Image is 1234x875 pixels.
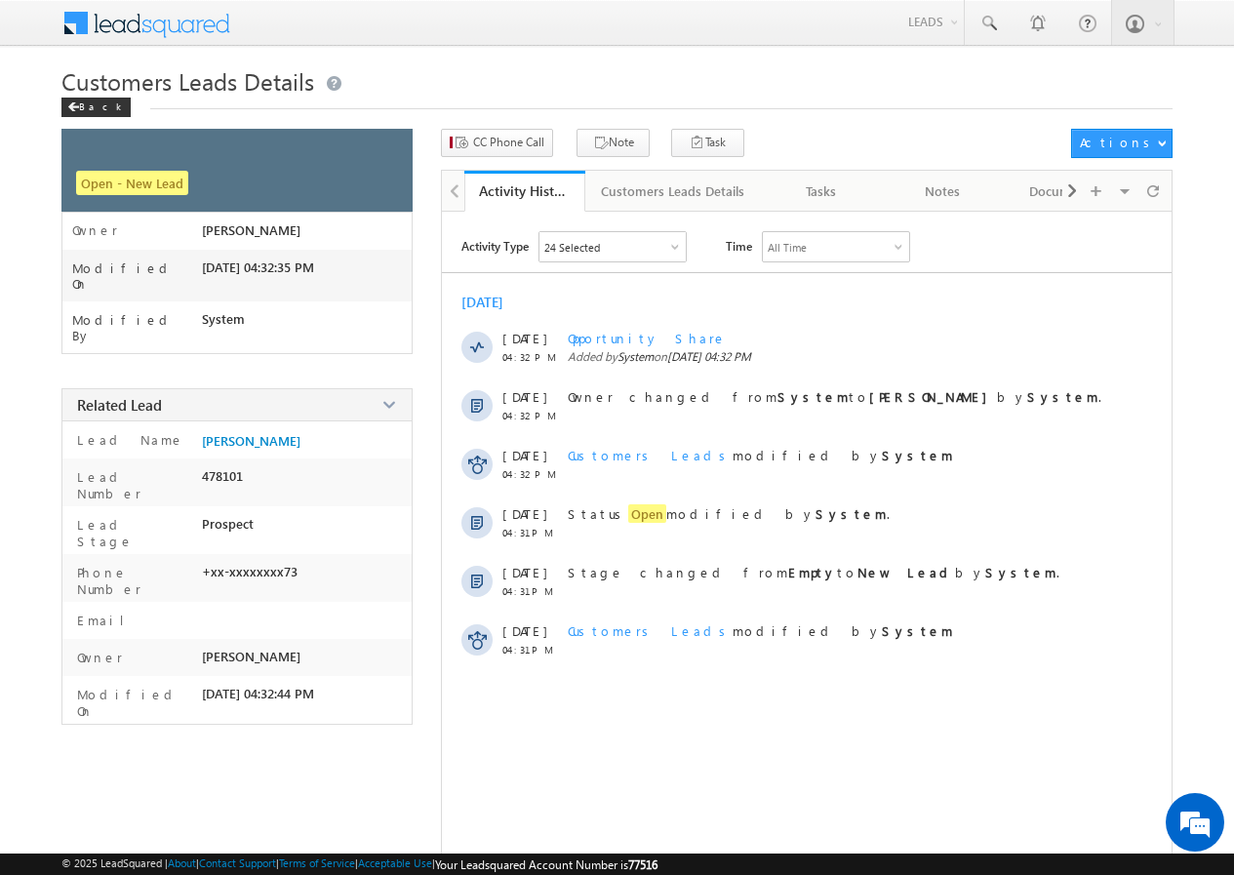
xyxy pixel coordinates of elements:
div: Notes [898,179,986,203]
span: Activity Type [461,231,529,260]
span: 77516 [628,857,657,872]
span: 04:31 PM [502,527,561,538]
a: Notes [883,171,1004,212]
span: System [202,311,245,327]
span: [DATE] [502,388,546,405]
div: Back [61,98,131,117]
span: [DATE] [502,505,546,522]
span: modified by [568,447,953,463]
span: System [617,349,654,364]
span: Status modified by . [568,504,890,523]
a: Terms of Service [279,856,355,869]
span: [DATE] [502,330,546,346]
span: 04:32 PM [502,410,561,421]
strong: System [882,447,953,463]
li: Activity History [464,171,585,210]
span: Customers Leads [568,622,733,639]
div: Owner Changed,Status Changed,Stage Changed,Source Changed,Notes & 19 more.. [539,232,686,261]
span: Open - New Lead [76,171,188,195]
label: Owner [72,649,123,665]
label: Lead Name [72,431,184,448]
span: Added by on [568,349,1135,364]
span: 04:31 PM [502,644,561,656]
strong: System [777,388,849,405]
a: Contact Support [199,856,276,869]
span: Open [628,504,666,523]
strong: Empty [788,564,837,580]
span: Customers Leads Details [61,65,314,97]
label: Lead Number [72,468,194,501]
label: Owner [72,222,118,238]
button: CC Phone Call [441,129,553,157]
div: 24 Selected [544,241,600,254]
div: All Time [768,241,807,254]
strong: System [816,505,887,522]
div: Documents [1019,179,1107,203]
span: CC Phone Call [473,134,544,151]
span: [DATE] 04:32:44 PM [202,686,314,701]
span: Stage changed from to by . [568,564,1059,580]
span: modified by [568,622,953,639]
strong: System [882,622,953,639]
span: 04:32 PM [502,351,561,363]
div: Actions [1080,134,1157,151]
label: Modified On [72,686,194,719]
label: Phone Number [72,564,194,597]
span: [DATE] [502,622,546,639]
div: [DATE] [461,293,525,311]
div: Tasks [777,179,865,203]
span: Owner changed from to by . [568,388,1101,405]
label: Modified On [72,260,202,292]
span: Your Leadsquared Account Number is [435,857,657,872]
a: [PERSON_NAME] [202,433,300,449]
button: Task [671,129,744,157]
span: 478101 [202,468,243,484]
button: Note [577,129,650,157]
strong: System [985,564,1056,580]
button: Actions [1071,129,1172,158]
a: Tasks [762,171,883,212]
strong: [PERSON_NAME] [869,388,997,405]
span: [DATE] 04:32:35 PM [202,259,314,275]
span: 04:32 PM [502,468,561,480]
span: [DATE] [502,447,546,463]
a: Activity History [464,171,585,212]
span: Prospect [202,516,254,532]
strong: System [1027,388,1098,405]
a: Documents [1004,171,1125,212]
span: [PERSON_NAME] [202,649,300,664]
span: Opportunity Share [568,330,727,346]
div: Customers Leads Details [601,179,744,203]
a: About [168,856,196,869]
span: Customers Leads [568,447,733,463]
span: [DATE] [502,564,546,580]
span: [DATE] 04:32 PM [667,349,751,364]
span: Related Lead [77,395,162,415]
label: Lead Stage [72,516,194,549]
label: Email [72,612,139,628]
span: © 2025 LeadSquared | | | | | [61,856,657,872]
strong: New Lead [857,564,955,580]
span: Time [726,231,752,260]
span: 04:31 PM [502,585,561,597]
span: +xx-xxxxxxxx73 [202,564,298,579]
span: [PERSON_NAME] [202,222,300,238]
a: Customers Leads Details [585,171,762,212]
label: Modified By [72,312,202,343]
a: Acceptable Use [358,856,432,869]
div: Activity History [479,181,571,200]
